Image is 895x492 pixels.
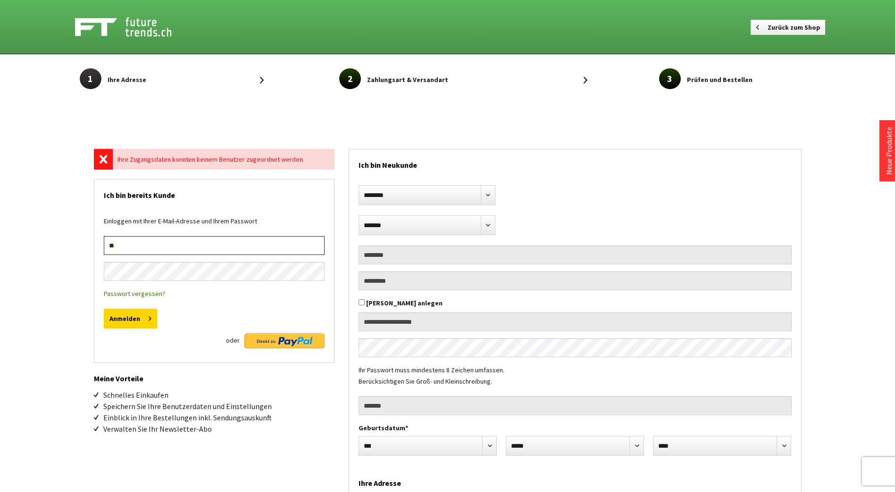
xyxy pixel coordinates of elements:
[751,20,825,35] a: Zurück zum Shop
[366,299,443,307] label: [PERSON_NAME] anlegen
[359,422,792,434] label: Geburtsdatum*
[659,68,681,89] span: 3
[113,149,334,170] div: Ihre Zugangsdaten konnten keinem Benutzer zugeordnet werden
[359,364,792,396] div: Ihr Passwort muss mindestens 8 Zeichen umfassen. Berücksichtigen Sie Groß- und Kleinschreibung.
[75,15,255,39] a: Shop Futuretrends - zur Startseite wechseln
[104,309,157,328] button: Anmelden
[103,401,335,412] li: Speichern Sie Ihre Benutzerdaten und Einstellungen
[103,389,335,401] li: Schnelles Einkaufen
[75,15,192,39] img: Shop Futuretrends - zur Startseite wechseln
[687,74,753,85] span: Prüfen und Bestellen
[367,74,448,85] span: Zahlungsart & Versandart
[103,412,335,423] li: Einblick in Ihre Bestellungen inkl. Sendungsauskunft
[80,68,101,89] span: 1
[104,289,165,298] a: Passwort vergessen?
[244,333,325,348] img: Direkt zu PayPal Button
[104,180,325,206] h2: Ich bin bereits Kunde
[103,423,335,435] li: Verwalten Sie Ihr Newsletter-Abo
[104,215,325,236] div: Einloggen mit Ihrer E-Mail-Adresse und Ihrem Passwort
[884,127,894,175] a: Neue Produkte
[339,68,361,89] span: 2
[94,363,335,385] h2: Meine Vorteile
[226,333,240,347] span: oder
[108,74,146,85] span: Ihre Adresse
[359,149,792,176] h2: Ich bin Neukunde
